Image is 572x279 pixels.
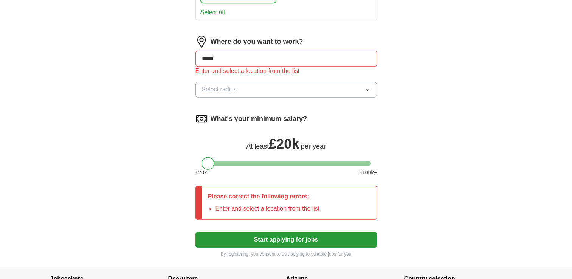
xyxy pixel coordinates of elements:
[359,169,377,177] span: £ 100 k+
[246,143,269,150] span: At least
[215,204,320,213] li: Enter and select a location from the list
[208,192,320,201] p: Please correct the following errors:
[195,67,377,76] div: Enter and select a location from the list
[195,36,208,48] img: location.png
[269,136,299,152] span: £ 20k
[195,232,377,248] button: Start applying for jobs
[211,37,303,47] label: Where do you want to work?
[211,114,307,124] label: What's your minimum salary?
[200,8,225,17] button: Select all
[301,143,326,150] span: per year
[195,251,377,257] p: By registering, you consent to us applying to suitable jobs for you
[202,85,237,94] span: Select radius
[195,113,208,125] img: salary.png
[195,169,207,177] span: £ 20 k
[195,82,377,98] button: Select radius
